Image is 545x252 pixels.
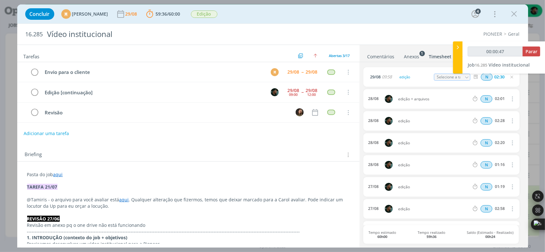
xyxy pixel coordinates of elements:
[307,93,316,96] div: 12:00
[27,216,60,222] strong: REVISÃO 27/06
[429,51,452,60] a: Timesheet
[368,206,379,211] div: 27/08
[27,197,350,209] p: @Tamiris - o arquivo para você avaliar está . Qualquer alteração que fizermos, temos que deixar m...
[329,53,350,58] span: Abertas 3/17
[481,73,493,81] div: Horas normais
[72,12,108,16] span: [PERSON_NAME]
[44,26,311,42] div: Vídeo institucional
[271,88,279,96] img: K
[396,207,472,211] span: edição
[302,90,304,94] span: --
[481,161,492,169] div: Horas normais
[24,52,40,60] span: Tarefas
[385,205,393,213] img: K
[27,222,350,228] p: Revisão em anexo pq o one drive não está funcionando
[61,9,108,19] button: M[PERSON_NAME]
[481,205,492,212] span: N
[145,9,182,19] button: 59:36/60:00
[467,230,514,239] span: Saldo (Estimado - Realizado)
[169,11,180,17] span: 60:00
[191,11,217,18] span: Edição
[481,117,492,125] div: Horas normais
[385,183,393,191] img: K
[495,184,505,189] div: 01:19
[481,95,492,103] span: N
[368,230,396,239] span: Tempo estimado
[25,8,54,20] button: Concluir
[396,141,472,145] span: edição
[481,161,492,169] span: N
[53,171,63,177] a: aqui
[481,117,492,125] span: N
[296,108,304,116] img: J
[368,119,379,123] div: 28/08
[481,205,492,212] div: Horas normais
[418,230,446,239] span: Tempo realizado
[382,75,392,79] span: 09:58
[508,31,520,37] a: Geral
[396,97,472,101] span: edição + arquivos
[385,95,393,103] img: K
[42,68,265,76] div: Envio para o cliente
[481,139,492,147] span: N
[398,74,433,81] div: edição
[27,234,128,241] strong: 1. INTRODUÇÃO (contexto do job + objetivos)
[27,228,350,235] p: -------------------------------------------------------------------------------------------------...
[396,163,472,167] span: edição
[61,9,71,19] div: M
[368,140,379,145] div: 28/08
[481,73,493,81] span: N
[306,88,318,93] div: 29/08
[385,139,393,147] img: K
[289,93,298,96] div: 09:00
[156,11,167,17] span: 59:36
[17,4,528,248] div: dialog
[484,31,503,37] a: PIONEER
[481,95,492,103] div: Horas normais
[367,51,395,60] a: Comentários
[125,12,139,16] div: 29/08
[368,162,379,167] div: 28/08
[191,10,218,18] button: Edição
[523,47,540,56] button: Parar
[385,117,393,125] img: K
[271,68,279,76] div: M
[420,51,425,56] sup: 1
[288,70,299,74] div: 29/08
[495,97,505,101] div: 02:01
[396,119,472,123] span: edição
[302,70,304,74] span: --
[495,140,505,145] div: 02:20
[30,11,50,17] span: Concluir
[288,88,299,93] div: 29/08
[481,139,492,147] div: Horas normais
[526,48,537,54] span: Parar
[481,183,492,191] span: N
[495,206,505,211] div: 02:58
[368,97,379,101] div: 28/08
[42,89,265,97] div: Edição [continuação]
[385,161,393,169] img: K
[23,128,69,139] button: Adicionar uma tarefa
[404,54,420,60] div: Anexos
[475,62,487,68] span: 16.285
[488,62,530,68] span: Vídeo institucional
[295,108,305,117] button: J
[306,70,318,74] div: 29/08
[26,31,43,38] span: 16.285
[314,54,317,58] img: arrow-up.svg
[481,183,492,191] div: Horas normais
[167,11,169,17] span: /
[27,171,350,178] p: Pasta do job
[495,162,505,167] div: 01:16
[495,119,505,123] div: 02:28
[25,151,42,159] span: Briefing
[270,67,280,77] button: M
[485,234,495,239] b: 00h24
[396,185,472,189] span: edição
[27,184,57,190] strong: TAREFA 21/07
[27,241,350,247] p: Precisamos desenvolver um vídeo institucional para a Pioneer.
[370,75,381,79] span: 29/08
[427,234,437,239] b: 59h36
[119,197,129,203] a: aqui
